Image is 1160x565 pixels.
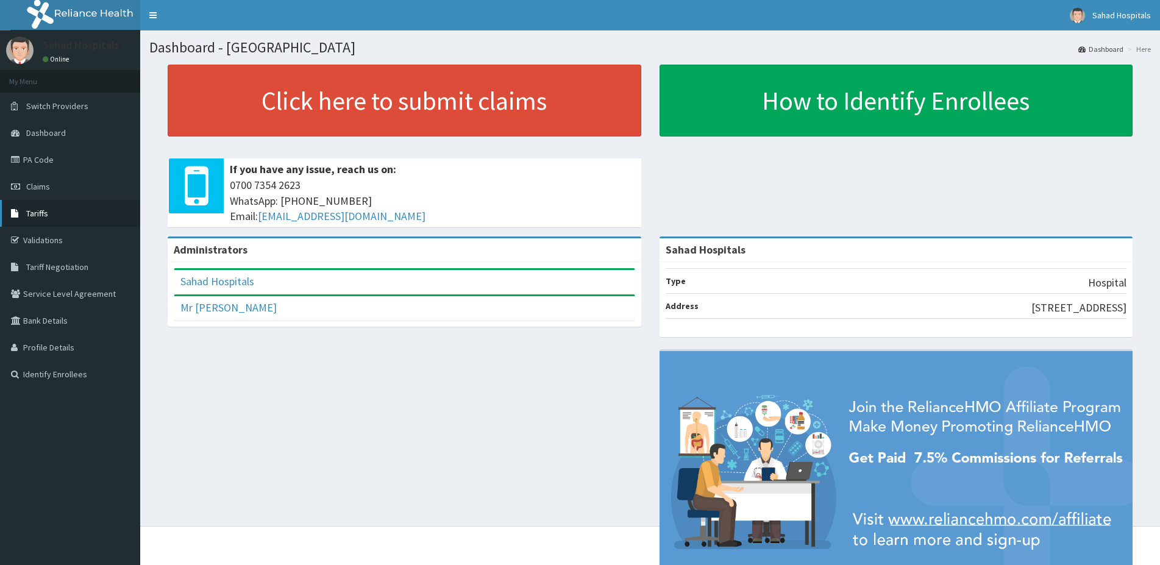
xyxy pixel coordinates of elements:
b: Address [666,300,699,311]
span: 0700 7354 2623 WhatsApp: [PHONE_NUMBER] Email: [230,177,635,224]
span: Switch Providers [26,101,88,112]
span: Dashboard [26,127,66,138]
h1: Dashboard - [GEOGRAPHIC_DATA] [149,40,1151,55]
span: Claims [26,181,50,192]
a: Mr [PERSON_NAME] [180,300,277,314]
p: [STREET_ADDRESS] [1031,300,1126,316]
p: Hospital [1088,275,1126,291]
a: Sahad Hospitals [180,274,254,288]
img: User Image [1070,8,1085,23]
strong: Sahad Hospitals [666,243,745,257]
a: Click here to submit claims [168,65,641,137]
img: User Image [6,37,34,64]
b: Administrators [174,243,247,257]
li: Here [1125,44,1151,54]
a: Online [43,55,72,63]
span: Tariff Negotiation [26,261,88,272]
span: Tariffs [26,208,48,219]
p: Sahad Hospitals [43,40,119,51]
a: How to Identify Enrollees [660,65,1133,137]
b: Type [666,275,686,286]
span: Sahad Hospitals [1092,10,1151,21]
b: If you have any issue, reach us on: [230,162,396,176]
a: Dashboard [1078,44,1123,54]
a: [EMAIL_ADDRESS][DOMAIN_NAME] [258,209,425,223]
